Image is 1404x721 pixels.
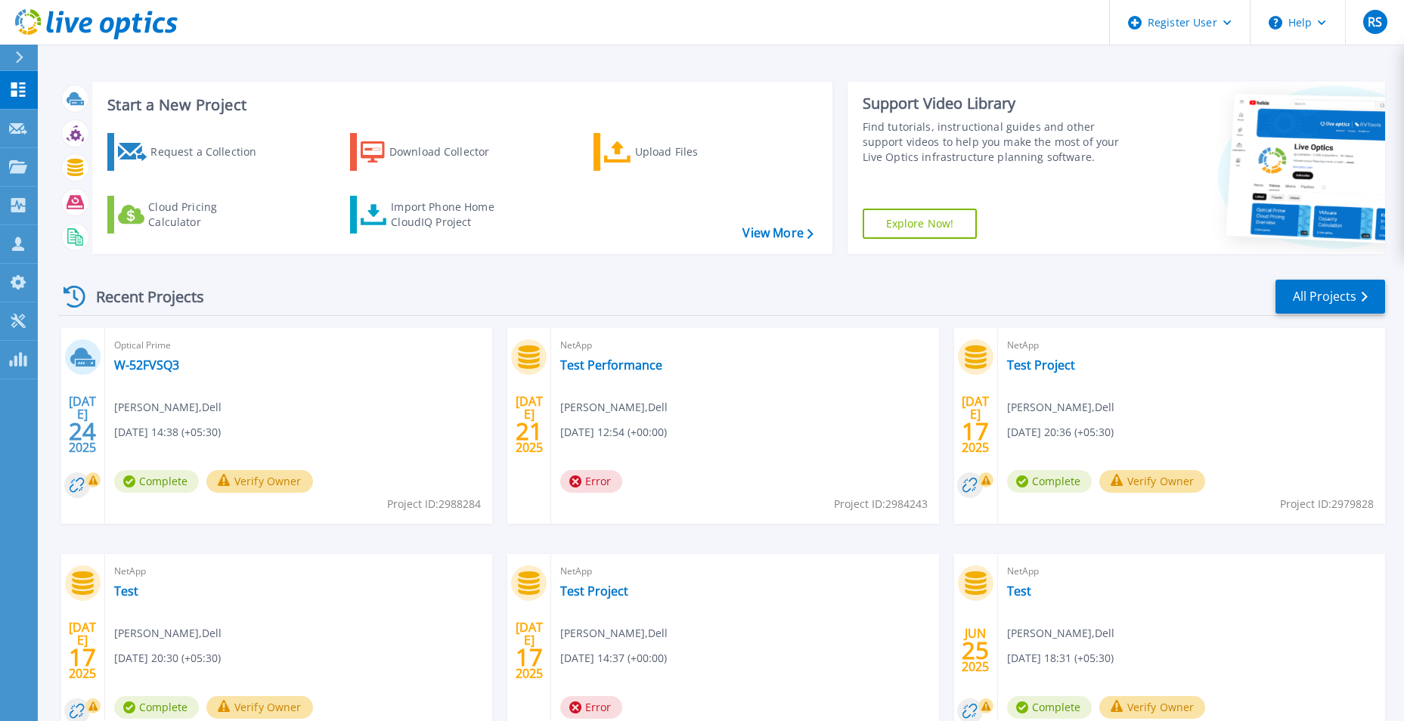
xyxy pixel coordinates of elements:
div: Request a Collection [150,137,271,167]
span: 21 [516,425,543,438]
span: [PERSON_NAME] , Dell [560,625,668,642]
span: Error [560,696,622,719]
a: View More [742,226,813,240]
div: Import Phone Home CloudIQ Project [391,200,509,230]
span: [DATE] 20:36 (+05:30) [1007,424,1114,441]
div: [DATE] 2025 [515,397,544,452]
span: NetApp [560,563,929,580]
span: [DATE] 14:38 (+05:30) [114,424,221,441]
span: [DATE] 12:54 (+00:00) [560,424,667,441]
span: 25 [962,644,989,657]
span: Project ID: 2984243 [834,496,928,512]
a: Test Project [560,583,628,599]
a: Cloud Pricing Calculator [107,196,276,234]
span: [PERSON_NAME] , Dell [114,625,222,642]
span: Complete [114,470,199,493]
button: Verify Owner [1099,470,1206,493]
a: Test Project [1007,357,1075,373]
span: Complete [1007,696,1092,719]
a: Test [1007,583,1031,599]
div: Find tutorials, instructional guides and other support videos to help you make the most of your L... [863,119,1136,165]
span: NetApp [560,337,929,354]
span: NetApp [1007,563,1376,580]
span: NetApp [114,563,483,580]
div: JUN 2025 [961,623,990,678]
a: Explore Now! [863,209,978,239]
div: Support Video Library [863,94,1136,113]
span: Complete [1007,470,1092,493]
div: [DATE] 2025 [961,397,990,452]
div: Download Collector [389,137,510,167]
a: Test [114,583,138,599]
a: Upload Files [594,133,762,171]
button: Verify Owner [206,470,313,493]
span: Optical Prime [114,337,483,354]
span: 17 [516,651,543,664]
span: Error [560,470,622,493]
span: 17 [69,651,96,664]
a: Download Collector [350,133,519,171]
span: Project ID: 2988284 [387,496,481,512]
a: Request a Collection [107,133,276,171]
span: [PERSON_NAME] , Dell [560,399,668,416]
div: Recent Projects [58,278,225,315]
span: RS [1368,16,1382,28]
div: [DATE] 2025 [515,623,544,678]
a: Test Performance [560,357,662,373]
span: Complete [114,696,199,719]
span: [DATE] 20:30 (+05:30) [114,650,221,667]
button: Verify Owner [1099,696,1206,719]
span: NetApp [1007,337,1376,354]
span: 17 [962,425,989,438]
a: All Projects [1275,280,1385,314]
span: [DATE] 14:37 (+00:00) [560,650,667,667]
span: 24 [69,425,96,438]
a: W-52FVSQ3 [114,357,179,373]
span: [PERSON_NAME] , Dell [114,399,222,416]
span: [PERSON_NAME] , Dell [1007,399,1114,416]
span: Project ID: 2979828 [1280,496,1374,512]
div: [DATE] 2025 [68,623,97,678]
span: [DATE] 18:31 (+05:30) [1007,650,1114,667]
div: Cloud Pricing Calculator [148,200,269,230]
div: [DATE] 2025 [68,397,97,452]
button: Verify Owner [206,696,313,719]
span: [PERSON_NAME] , Dell [1007,625,1114,642]
h3: Start a New Project [107,97,813,113]
div: Upload Files [635,137,756,167]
